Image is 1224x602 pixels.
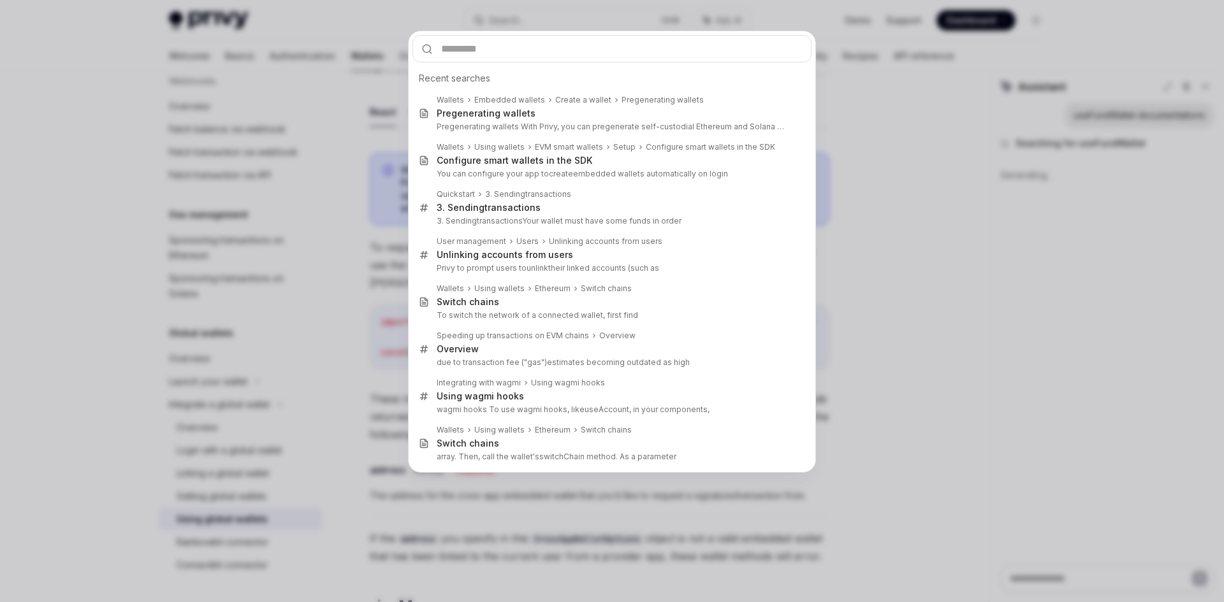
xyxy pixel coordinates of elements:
[485,189,571,199] div: 3. Sending
[474,142,525,152] div: Using wallets
[437,296,499,308] div: s
[437,310,785,320] p: To switch the network of a connected wallet, first find
[474,95,545,105] div: Embedded wallets
[585,405,629,414] b: useAccount
[437,169,785,179] p: You can configure your app to embedded wallets automatically on login
[437,108,535,118] b: Pregenerating wallets
[437,249,465,260] b: Unlink
[437,378,521,388] div: Integrating with wagmi
[437,391,524,402] div: Using wagmi hooks
[474,425,525,435] div: Using wallets
[437,283,464,294] div: Wallets
[539,452,578,461] b: switchCha
[535,283,571,294] div: Ethereum
[484,202,541,213] b: transactions
[437,296,494,307] b: Switch chain
[535,142,603,152] div: EVM smart wallets
[437,425,464,435] div: Wallets
[437,263,785,273] p: Privy to prompt users to their linked accounts (such as
[474,283,525,294] div: Using wallets
[581,425,632,435] div: Switch chains
[549,169,573,178] b: create
[437,236,506,247] div: User management
[437,343,479,355] div: Overview
[437,202,541,213] div: 3. Sending
[547,357,580,367] b: estimate
[531,378,605,388] div: Using wagmi hooks
[525,189,571,199] b: transactions
[437,155,592,166] div: Configure smart wallets in the SDK
[581,283,632,294] div: Switch chains
[437,189,475,199] div: Quickstart
[477,216,522,226] b: transactions
[622,95,704,105] div: Pregenerating wallets
[549,236,662,247] div: Unlinking accounts from users
[437,216,785,226] p: 3. Sending Your wallet must have some funds in order
[437,142,464,152] div: Wallets
[437,331,589,341] div: Speeding up transactions on EVM chains
[437,122,785,132] p: Pregenerating wallets With Privy, you can pregenerate self-custodial Ethereum and Solana embedded
[437,438,499,449] div: Switch chains
[535,425,571,435] div: Ethereum
[437,95,464,105] div: Wallets
[646,142,775,152] div: Configure smart wallets in the SDK
[437,405,785,415] p: wagmi hooks To use wagmi hooks, like , in your components,
[437,249,573,261] div: ing accounts from users
[516,236,539,247] div: Users
[419,72,490,85] span: Recent searches
[437,452,785,462] p: array. Then, call the wallet's in method. As a parameter
[555,95,611,105] div: Create a wallet
[613,142,636,152] div: Setup
[599,331,636,341] div: Overview
[437,357,785,368] p: due to transaction fee ("gas") s becoming outdated as high
[527,263,548,273] b: unlink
